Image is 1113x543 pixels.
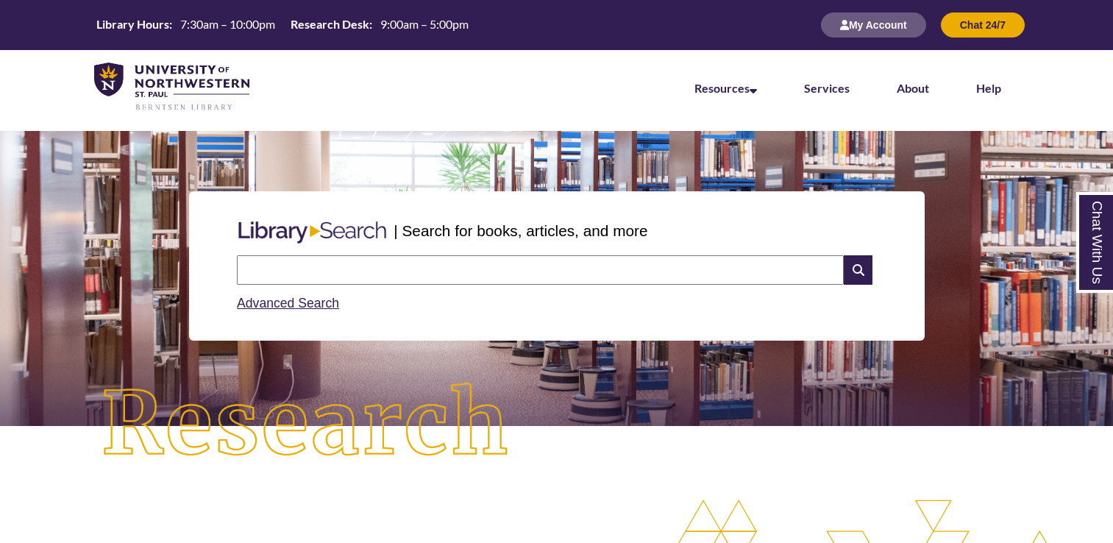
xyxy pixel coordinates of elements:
[394,219,647,242] p: | Search for books, articles, and more
[804,81,850,95] a: Services
[90,16,174,32] th: Library Hours:
[94,63,249,112] img: UNWSP Library Logo
[56,338,557,512] img: Research
[821,18,926,31] a: My Account
[821,13,926,38] button: My Account
[694,81,757,95] a: Resources
[180,17,275,31] span: 7:30am – 10:00pm
[90,16,474,32] table: Hours Today
[897,81,929,95] a: About
[285,16,374,32] th: Research Desk:
[941,18,1025,31] a: Chat 24/7
[941,13,1025,38] button: Chat 24/7
[90,16,474,34] a: Hours Today
[844,255,872,285] i: Search
[237,296,339,310] a: Advanced Search
[231,216,394,249] img: Libary Search
[380,17,469,31] span: 9:00am – 5:00pm
[976,81,1001,95] a: Help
